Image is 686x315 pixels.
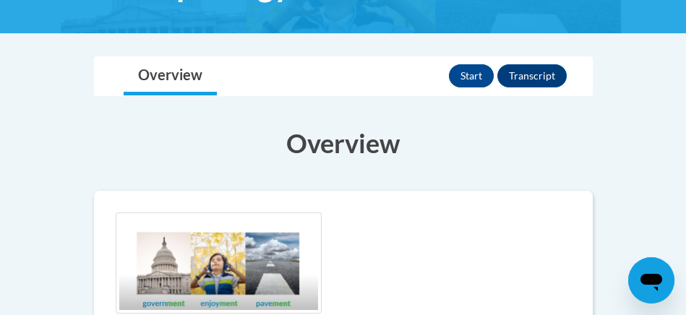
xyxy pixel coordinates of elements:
[497,64,567,87] button: Transcript
[124,57,217,95] a: Overview
[449,64,494,87] button: Start
[628,257,674,303] iframe: Button to launch messaging window
[116,212,322,314] img: Course logo image
[94,125,593,161] h3: Overview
